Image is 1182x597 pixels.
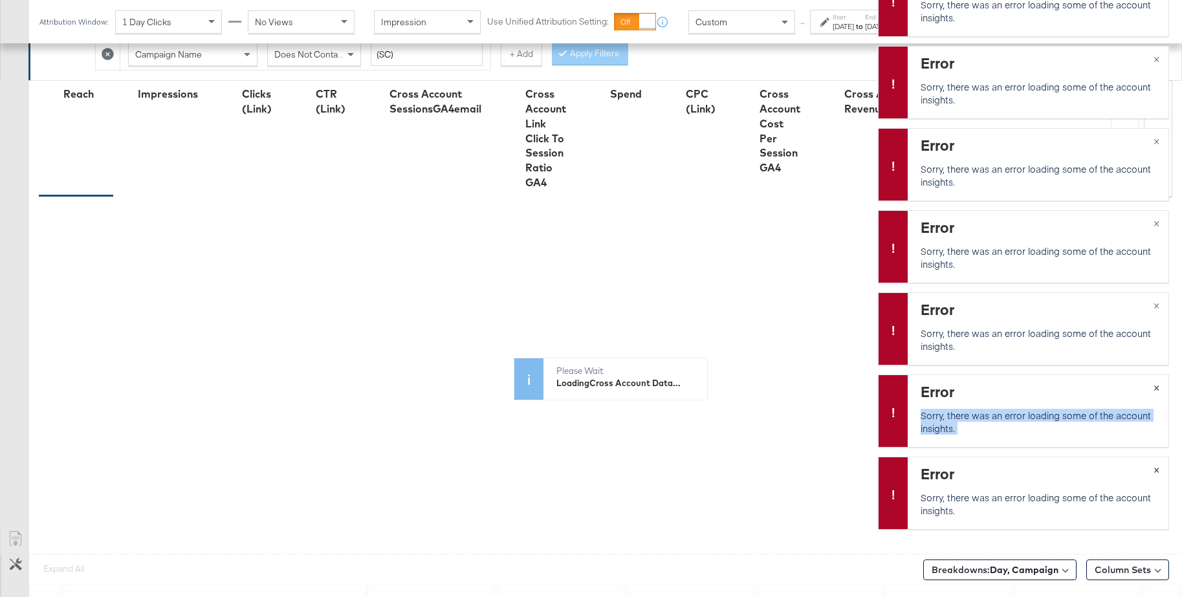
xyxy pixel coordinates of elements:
span: × [1154,461,1159,476]
span: Breakdowns: [932,563,1058,576]
div: Cross Account RevenueGA4email [844,87,935,116]
p: Sorry, there was an error loading some of the account insights. [921,162,1152,188]
div: Error [921,53,1152,73]
div: Spend [610,87,642,102]
span: × [1154,133,1159,147]
div: Error [921,217,1152,237]
button: + Add [501,43,542,66]
span: Impression [381,16,426,28]
button: Breakdowns:Day, Campaign [923,559,1077,580]
div: Clicks (Link) [242,87,272,116]
button: × [1144,129,1168,152]
p: Sorry, there was an error loading some of the account insights. [921,80,1152,106]
input: Enter a search term [371,43,483,67]
button: Column Sets [1086,559,1169,580]
span: × [1154,215,1159,230]
label: Start: [833,13,854,21]
span: Campaign Name [135,49,202,60]
span: 1 Day Clicks [122,16,171,28]
p: Sorry, there was an error loading some of the account insights. [921,409,1152,435]
div: Error [921,299,1152,320]
div: CTR (Link) [316,87,345,116]
span: × [1154,379,1159,394]
div: Cross Account Cost Per Session GA4 [760,87,800,175]
div: Error [921,464,1152,484]
strong: to [854,21,865,31]
div: Cross Account Link Click To Session Ratio GA4 [525,87,566,190]
button: × [1144,293,1168,316]
span: × [1154,50,1159,65]
div: [DATE] [833,21,854,32]
span: Custom [695,16,727,28]
div: CPC (Link) [686,87,716,116]
button: × [1144,457,1168,481]
span: ↑ [796,22,809,27]
b: Day, Campaign [990,564,1058,576]
span: No Views [255,16,293,28]
div: Impressions [138,87,198,102]
button: × [1144,211,1168,234]
span: Does Not Contain [274,49,345,60]
div: [DATE] [865,21,886,32]
div: Error [921,382,1152,402]
button: × [1144,375,1168,398]
span: × [1154,297,1159,312]
div: Error [921,135,1152,155]
div: Reach [63,87,94,102]
div: Attribution Window: [39,17,109,27]
p: Sorry, there was an error loading some of the account insights. [921,327,1152,353]
div: Cross Account SessionsGA4email [389,87,481,116]
p: Sorry, there was an error loading some of the account insights. [921,244,1152,270]
label: Use Unified Attribution Setting: [487,16,609,28]
label: End: [865,13,886,21]
button: × [1144,47,1168,70]
p: Sorry, there was an error loading some of the account insights. [921,491,1152,517]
